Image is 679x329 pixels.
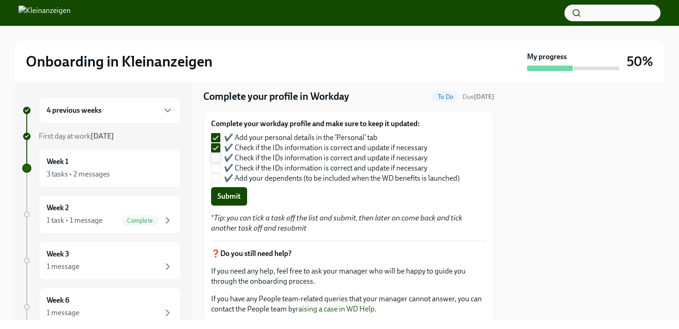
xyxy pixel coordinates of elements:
[47,308,79,318] div: 1 message
[121,217,158,224] span: Complete
[91,132,114,140] strong: [DATE]
[47,295,69,305] h6: Week 6
[220,249,291,258] strong: Do you still need help?
[432,93,459,100] span: To Do
[211,119,467,129] label: Complete your workday profile and make sure to keep it updated:
[296,305,375,313] a: raising a case in WD Help
[211,213,462,232] em: Tip: you can tick a task off the list and submit, then later on come back and tick another task o...
[527,52,567,62] strong: My progress
[47,215,103,225] div: 1 task • 1 message
[22,287,181,326] a: Week 61 message
[47,105,102,116] h6: 4 previous weeks
[462,93,494,101] span: Due
[224,143,427,153] span: ✔️ Check if the IDs information is correct and update if necessary
[22,131,181,141] a: First day at work[DATE]
[211,294,486,314] p: If you have any People team-related queries that your manager cannot answer, you can contact the ...
[47,157,68,167] h6: Week 1
[462,92,494,101] span: September 8th, 2025 09:00
[218,192,241,201] span: Submit
[22,149,181,188] a: Week 13 tasks • 2 messages
[47,249,69,259] h6: Week 3
[211,266,486,286] p: If you need any help, feel free to ask your manager who will be happy to guide you through the on...
[47,262,79,272] div: 1 message
[211,187,247,206] button: Submit
[224,163,427,173] span: ✔️ Check if the IDs information is correct and update if necessary
[22,195,181,234] a: Week 21 task • 1 messageComplete
[211,249,486,259] p: ❓
[26,52,212,71] h2: Onboarding in Kleinanzeigen
[627,53,653,70] h3: 50%
[203,90,349,104] h4: Complete your profile in Workday
[22,241,181,280] a: Week 31 message
[39,97,181,124] div: 4 previous weeks
[224,153,427,163] span: ✔️ Check if the IDs information is correct and update if necessary
[39,132,114,140] span: First day at work
[224,173,460,183] span: ✔️ Add your dependents (to be included when the WD benefits is launched)
[224,133,377,143] span: ✔️ Add your personal details in the ‘Personal’ tab
[47,203,69,213] h6: Week 2
[474,93,494,101] strong: [DATE]
[47,169,110,179] div: 3 tasks • 2 messages
[18,6,71,20] img: Kleinanzeigen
